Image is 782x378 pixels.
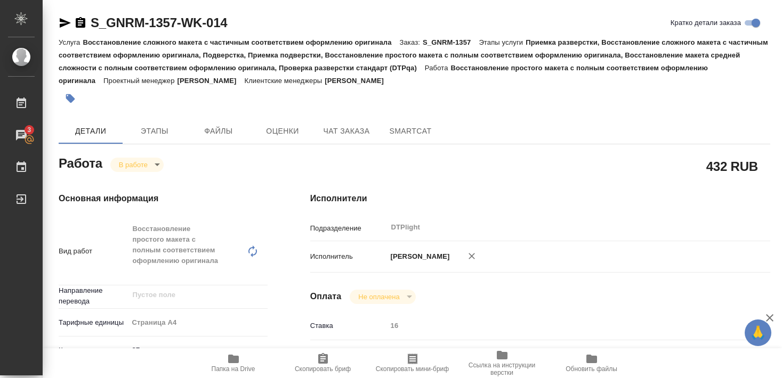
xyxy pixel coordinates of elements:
[59,285,128,307] p: Направление перевода
[745,319,771,346] button: 🙏
[387,251,450,262] p: [PERSON_NAME]
[59,38,83,46] p: Услуга
[749,322,767,344] span: 🙏
[189,348,278,378] button: Папка на Drive
[325,77,392,85] p: [PERSON_NAME]
[385,125,436,138] span: SmartCat
[59,38,768,72] p: Приемка разверстки, Восстановление сложного макета с частичным соответствием оформлению оригинала...
[457,348,547,378] button: Ссылка на инструкции верстки
[129,125,180,138] span: Этапы
[566,365,617,373] span: Обновить файлы
[310,321,387,331] p: Ставка
[21,125,37,135] span: 3
[310,251,387,262] p: Исполнитель
[59,317,128,328] p: Тарифные единицы
[59,345,128,356] p: Кол-во единиц
[321,125,372,138] span: Чат заказа
[387,344,732,363] div: RUB
[368,348,457,378] button: Скопировать мини-бриф
[83,38,399,46] p: Восстановление сложного макета с частичным соответствием оформлению оригинала
[74,17,87,29] button: Скопировать ссылку
[350,290,415,304] div: В работе
[547,348,636,378] button: Обновить файлы
[310,290,342,303] h4: Оплата
[59,246,128,257] p: Вид работ
[400,38,423,46] p: Заказ:
[132,289,243,301] input: Пустое поле
[671,18,741,28] span: Кратко детали заказа
[706,157,758,175] h2: 432 RUB
[178,77,245,85] p: [PERSON_NAME]
[193,125,244,138] span: Файлы
[244,77,325,85] p: Клиентские менеджеры
[295,365,351,373] span: Скопировать бриф
[479,38,526,46] p: Этапы услуги
[110,158,164,172] div: В работе
[257,125,308,138] span: Оценки
[460,244,483,268] button: Удалить исполнителя
[128,314,268,332] div: Страница А4
[59,87,82,110] button: Добавить тэг
[65,125,116,138] span: Детали
[376,365,449,373] span: Скопировать мини-бриф
[103,77,177,85] p: Проектный менеджер
[387,318,732,333] input: Пустое поле
[310,223,387,234] p: Подразделение
[91,15,227,30] a: S_GNRM-1357-WK-014
[355,292,402,301] button: Не оплачена
[425,64,451,72] p: Работа
[128,342,268,358] input: ✎ Введи что-нибудь
[59,153,102,172] h2: Работа
[212,365,255,373] span: Папка на Drive
[423,38,479,46] p: S_GNRM-1357
[464,361,541,376] span: Ссылка на инструкции верстки
[59,192,268,205] h4: Основная информация
[116,160,151,169] button: В работе
[310,192,770,205] h4: Исполнители
[3,122,40,149] a: 3
[59,17,71,29] button: Скопировать ссылку для ЯМессенджера
[278,348,368,378] button: Скопировать бриф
